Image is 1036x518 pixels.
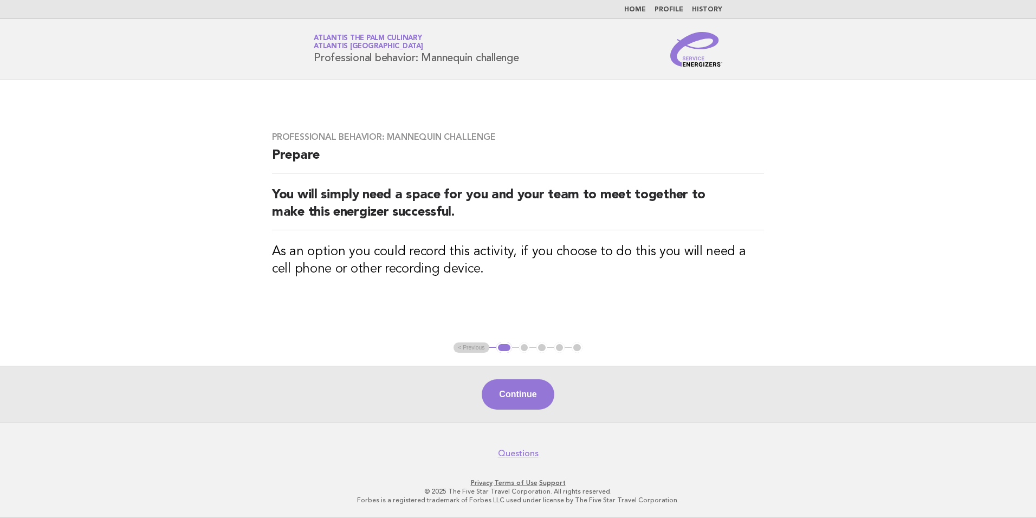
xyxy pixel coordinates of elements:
p: · · [186,478,850,487]
button: 1 [496,342,512,353]
h2: You will simply need a space for you and your team to meet together to make this energizer succes... [272,186,764,230]
a: Atlantis The Palm CulinaryAtlantis [GEOGRAPHIC_DATA] [314,35,423,50]
a: Questions [498,448,539,459]
img: Service Energizers [670,32,722,67]
a: History [692,7,722,13]
h1: Professional behavior: Mannequin challenge [314,35,519,63]
a: Privacy [471,479,493,487]
p: © 2025 The Five Star Travel Corporation. All rights reserved. [186,487,850,496]
h3: Professional behavior: Mannequin challenge [272,132,764,143]
p: Forbes is a registered trademark of Forbes LLC used under license by The Five Star Travel Corpora... [186,496,850,504]
a: Home [624,7,646,13]
button: Continue [482,379,554,410]
a: Support [539,479,566,487]
span: Atlantis [GEOGRAPHIC_DATA] [314,43,423,50]
h3: As an option you could record this activity, if you choose to do this you will need a cell phone ... [272,243,764,278]
a: Terms of Use [494,479,538,487]
a: Profile [655,7,683,13]
h2: Prepare [272,147,764,173]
